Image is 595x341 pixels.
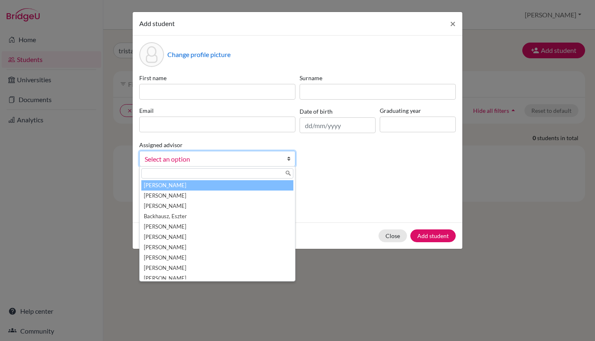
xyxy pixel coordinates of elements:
label: First name [139,74,295,82]
label: Assigned advisor [139,141,183,149]
span: × [450,17,456,29]
label: Email [139,106,295,115]
button: Close [378,229,407,242]
p: Parents [139,180,456,190]
label: Date of birth [300,107,333,116]
label: Graduating year [380,106,456,115]
li: [PERSON_NAME] [141,232,293,242]
li: [PERSON_NAME] [141,242,293,253]
li: [PERSON_NAME] [141,191,293,201]
span: Select an option [145,154,279,165]
button: Add student [410,229,456,242]
li: Backhausz, Eszter [141,211,293,222]
li: [PERSON_NAME] [141,263,293,273]
li: [PERSON_NAME] [141,222,293,232]
li: [PERSON_NAME] [141,273,293,284]
input: dd/mm/yyyy [300,117,376,133]
label: Surname [300,74,456,82]
li: [PERSON_NAME] [141,253,293,263]
span: Add student [139,19,175,27]
button: Close [443,12,462,35]
li: [PERSON_NAME] [141,201,293,211]
li: [PERSON_NAME] [141,180,293,191]
div: Profile picture [139,42,164,67]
